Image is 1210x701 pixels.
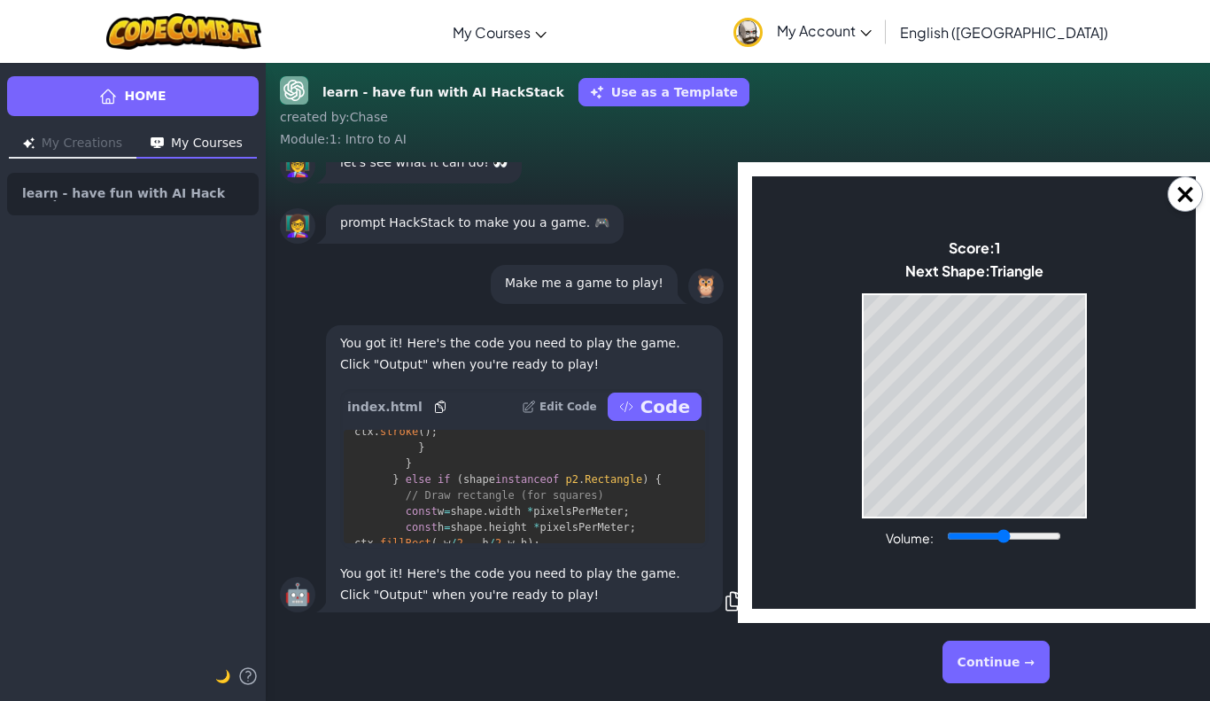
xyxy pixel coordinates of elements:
img: CodeCombat logo [106,13,261,50]
p: You got it! Here's the code you need to play the game. Click "Output" when you're ready to play! [340,563,709,605]
img: Icon [23,137,35,149]
p: prompt HackStack to make you a game. 🎮 [340,212,609,233]
span: h [438,521,444,534]
span: . [578,473,585,486]
p: let's see what it can do! 👀 [340,152,508,173]
div: 👩‍🏫 [280,148,315,183]
div: Next Shape: [153,85,291,104]
a: My Account [725,4,880,59]
img: GPT-4 [280,76,308,105]
a: learn - have fun with AI HackStack [7,173,259,215]
span: else [406,473,431,486]
div: Module : 1: Intro to AI [280,130,1196,148]
span: pixelsPerMeter [533,505,623,518]
a: Home [7,76,259,116]
span: w [438,505,444,518]
span: shape [450,505,482,518]
span: = [444,505,450,518]
button: 🌙 [215,666,230,687]
span: pixelsPerMeter [540,521,630,534]
button: Continue → [942,641,1050,683]
button: My Creations [9,130,136,159]
span: ; [533,537,539,549]
span: English ([GEOGRAPHIC_DATA]) [900,23,1108,42]
span: { [655,473,662,486]
span: created by : Chase [280,110,388,124]
span: const [406,505,438,518]
span: shape [463,473,495,486]
p: Make me a game to play! [505,272,663,293]
span: learn - have fun with AI HackStack [22,187,229,201]
span: . [374,537,380,549]
div: 👩‍🏫 [280,208,315,244]
span: / [489,537,495,549]
span: ( [418,425,424,438]
div: Score: [153,62,291,81]
span: h [483,537,489,549]
span: = [444,521,450,534]
span: - [476,537,482,549]
span: My Account [777,21,872,40]
span: , [501,537,508,549]
span: ) [425,425,431,438]
span: h [521,537,527,549]
span: ; [630,521,636,534]
span: const [406,521,438,534]
span: . [374,425,380,438]
span: // Draw rectangle (for squares) [406,489,604,502]
div: 🤖 [280,577,315,612]
span: Home [124,87,166,105]
img: avatar [733,18,763,47]
span: ( [457,473,463,486]
span: 1 [243,62,248,81]
span: stroke [380,425,418,438]
span: ( [431,537,438,549]
a: My Courses [444,8,555,56]
button: Code [608,393,702,421]
span: . [483,505,489,518]
span: if [438,473,450,486]
span: - [438,537,444,549]
span: w [444,537,450,549]
button: Close [1167,176,1203,212]
div: 🦉 [688,269,724,304]
span: fillRect [380,537,431,549]
span: ; [624,505,630,518]
span: . [483,521,489,534]
span: } [392,473,399,486]
span: ctx [354,537,374,549]
span: 2 [495,537,501,549]
span: ) [527,537,533,549]
p: Edit Code [539,400,597,414]
label: Volume: [134,354,182,370]
span: ) [642,473,648,486]
span: w [508,537,515,549]
button: Edit Code [522,393,597,421]
span: } [418,441,424,454]
a: English ([GEOGRAPHIC_DATA]) [891,8,1117,56]
span: Triangle [238,85,291,104]
span: instanceof [495,473,559,486]
span: My Courses [453,23,531,42]
span: ; [431,425,438,438]
span: } [406,457,412,470]
span: Rectangle [585,473,642,486]
span: 2 [457,537,463,549]
span: height [489,521,527,534]
span: shape [450,521,482,534]
strong: learn - have fun with AI HackStack [322,83,564,102]
span: width [489,505,521,518]
span: p2 [566,473,578,486]
span: 🌙 [215,669,230,683]
button: Use as a Template [578,78,749,106]
span: , [515,537,521,549]
p: You got it! Here's the code you need to play the game. Click "Output" when you're ready to play! [340,332,709,375]
span: / [450,537,456,549]
span: , [463,537,469,549]
img: Icon [151,137,164,149]
span: index.html [347,398,423,416]
p: Code [640,394,690,419]
span: ctx [354,425,374,438]
button: My Courses [136,130,257,159]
